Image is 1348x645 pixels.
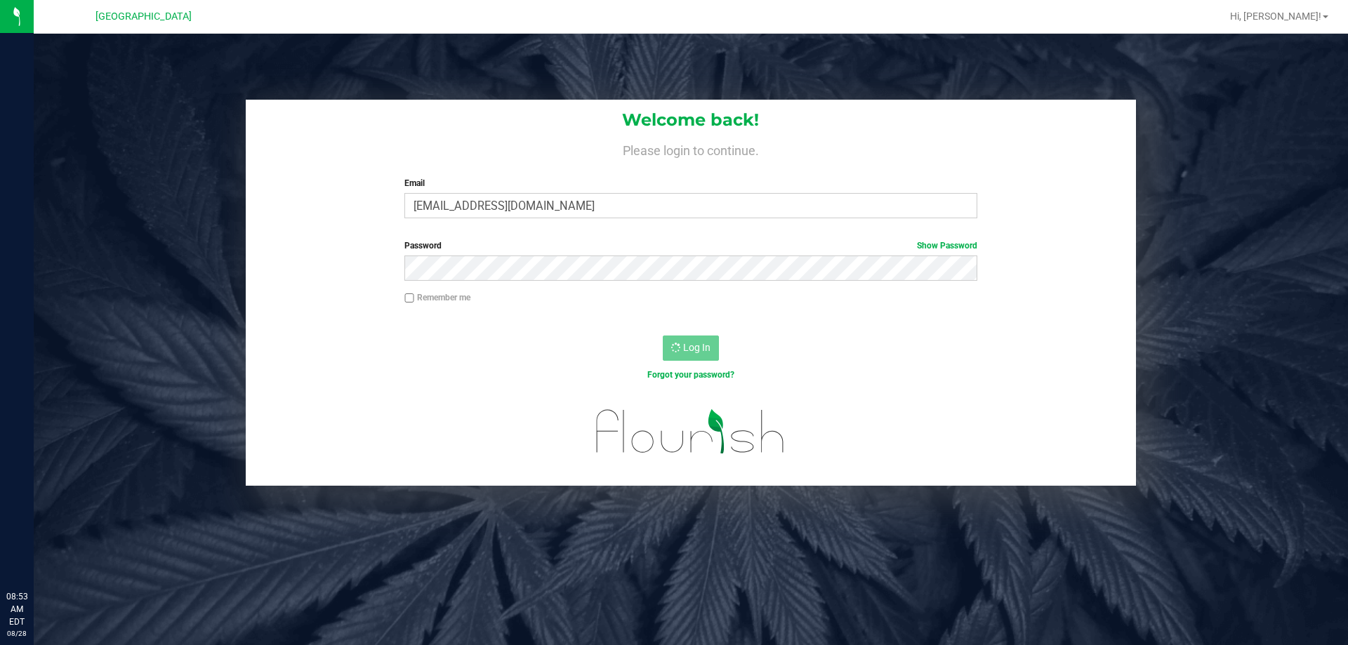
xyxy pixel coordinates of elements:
[1230,11,1321,22] span: Hi, [PERSON_NAME]!
[95,11,192,22] span: [GEOGRAPHIC_DATA]
[663,335,719,361] button: Log In
[404,293,414,303] input: Remember me
[246,140,1136,157] h4: Please login to continue.
[6,628,27,639] p: 08/28
[579,396,802,467] img: flourish_logo.svg
[246,111,1136,129] h1: Welcome back!
[6,590,27,628] p: 08:53 AM EDT
[683,342,711,353] span: Log In
[404,291,470,304] label: Remember me
[404,241,442,251] span: Password
[404,177,977,189] label: Email
[647,370,734,380] a: Forgot your password?
[917,241,977,251] a: Show Password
